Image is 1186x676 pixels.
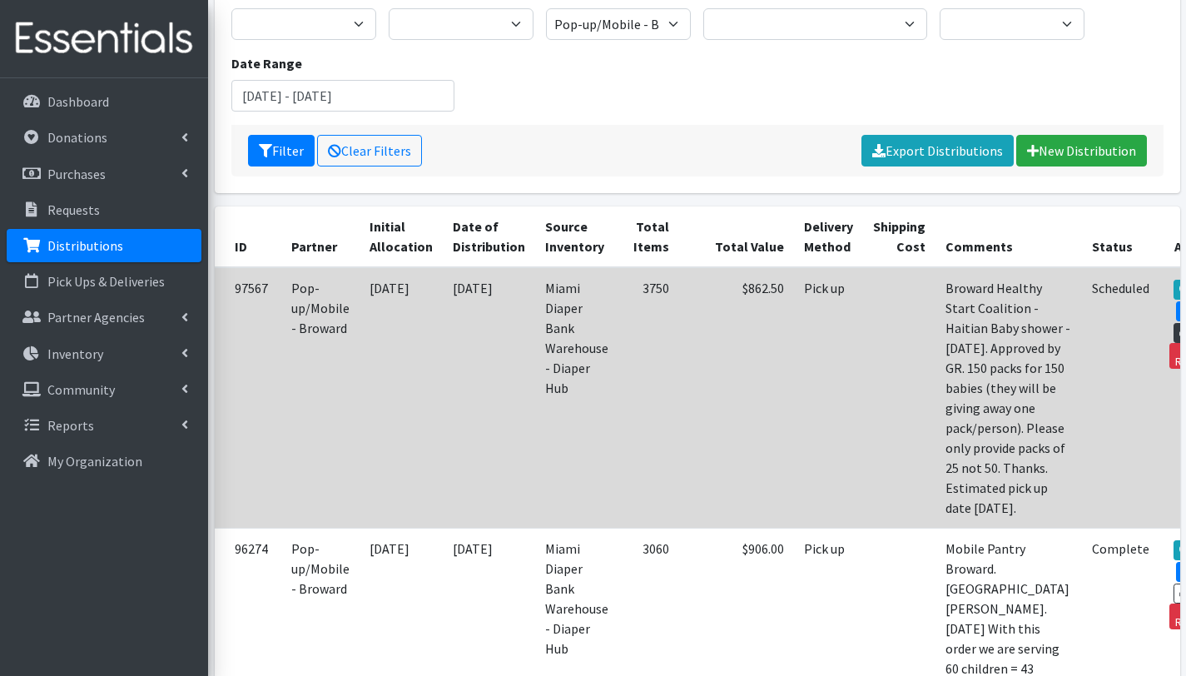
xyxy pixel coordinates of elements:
[360,206,443,267] th: Initial Allocation
[47,381,115,398] p: Community
[7,409,201,442] a: Reports
[47,309,145,326] p: Partner Agencies
[7,301,201,334] a: Partner Agencies
[7,265,201,298] a: Pick Ups & Deliveries
[794,206,863,267] th: Delivery Method
[231,80,455,112] input: January 1, 2011 - December 31, 2011
[618,267,679,529] td: 3750
[1016,135,1147,167] a: New Distribution
[7,121,201,154] a: Donations
[7,157,201,191] a: Purchases
[618,206,679,267] th: Total Items
[231,53,302,73] label: Date Range
[679,267,794,529] td: $862.50
[1082,267,1159,529] td: Scheduled
[794,267,863,529] td: Pick up
[7,193,201,226] a: Requests
[47,273,165,290] p: Pick Ups & Deliveries
[47,453,142,470] p: My Organization
[861,135,1014,167] a: Export Distributions
[863,206,935,267] th: Shipping Cost
[1082,206,1159,267] th: Status
[47,201,100,218] p: Requests
[443,206,535,267] th: Date of Distribution
[47,345,103,362] p: Inventory
[7,445,201,478] a: My Organization
[281,267,360,529] td: Pop-up/Mobile - Broward
[7,11,201,67] img: HumanEssentials
[215,267,281,529] td: 97567
[47,417,94,434] p: Reports
[7,337,201,370] a: Inventory
[47,166,106,182] p: Purchases
[679,206,794,267] th: Total Value
[215,206,281,267] th: ID
[443,267,535,529] td: [DATE]
[47,237,123,254] p: Distributions
[47,93,109,110] p: Dashboard
[281,206,360,267] th: Partner
[935,206,1082,267] th: Comments
[7,373,201,406] a: Community
[535,267,618,529] td: Miami Diaper Bank Warehouse - Diaper Hub
[360,267,443,529] td: [DATE]
[317,135,422,167] a: Clear Filters
[935,267,1082,529] td: Broward Healthy Start Coalition - Haitian Baby shower - [DATE]. Approved by GR. 150 packs for 150...
[7,229,201,262] a: Distributions
[47,129,107,146] p: Donations
[7,85,201,118] a: Dashboard
[248,135,315,167] button: Filter
[535,206,618,267] th: Source Inventory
